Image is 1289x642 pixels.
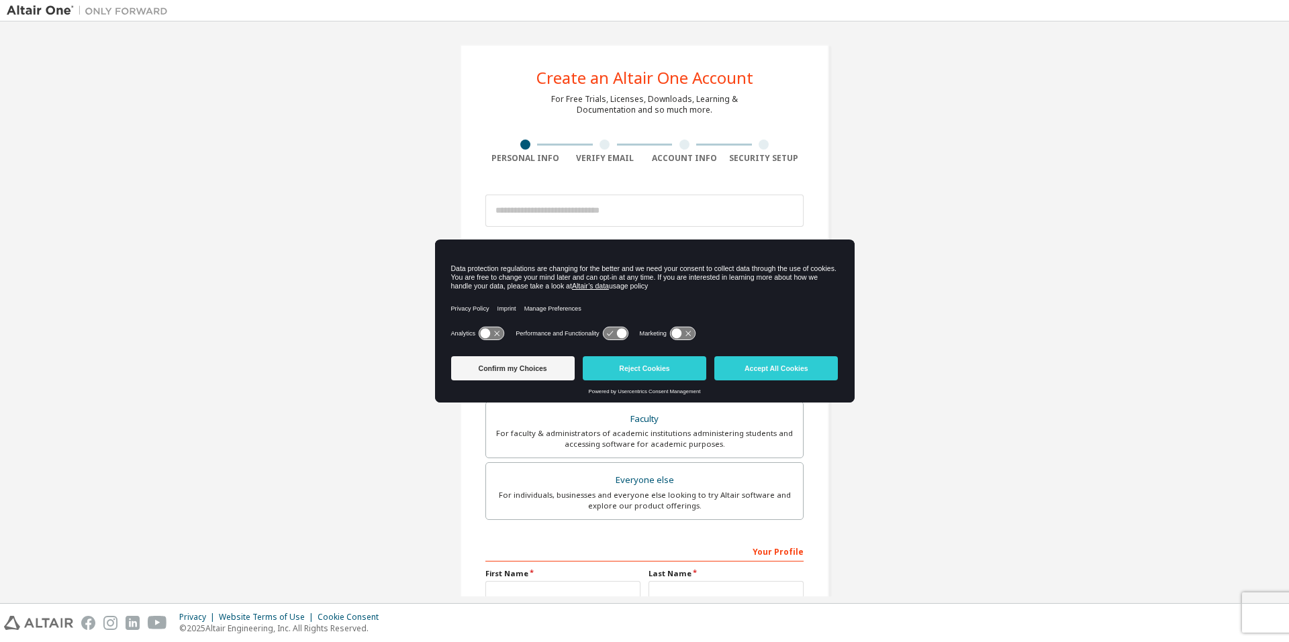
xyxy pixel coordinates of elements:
div: Security Setup [724,153,804,164]
img: altair_logo.svg [4,616,73,630]
img: instagram.svg [103,616,117,630]
div: For Free Trials, Licenses, Downloads, Learning & Documentation and so much more. [551,94,738,115]
img: linkedin.svg [126,616,140,630]
div: Cookie Consent [318,612,387,623]
div: Everyone else [494,471,795,490]
label: First Name [485,568,640,579]
div: Personal Info [485,153,565,164]
div: Privacy [179,612,219,623]
img: facebook.svg [81,616,95,630]
label: Last Name [649,568,804,579]
div: Your Profile [485,540,804,561]
img: Altair One [7,4,175,17]
div: Account Info [644,153,724,164]
div: Verify Email [565,153,645,164]
div: For faculty & administrators of academic institutions administering students and accessing softwa... [494,428,795,449]
div: Faculty [494,410,795,429]
p: © 2025 Altair Engineering, Inc. All Rights Reserved. [179,623,387,634]
div: Website Terms of Use [219,612,318,623]
div: Create an Altair One Account [536,70,753,86]
img: youtube.svg [148,616,167,630]
div: For individuals, businesses and everyone else looking to try Altair software and explore our prod... [494,490,795,511]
